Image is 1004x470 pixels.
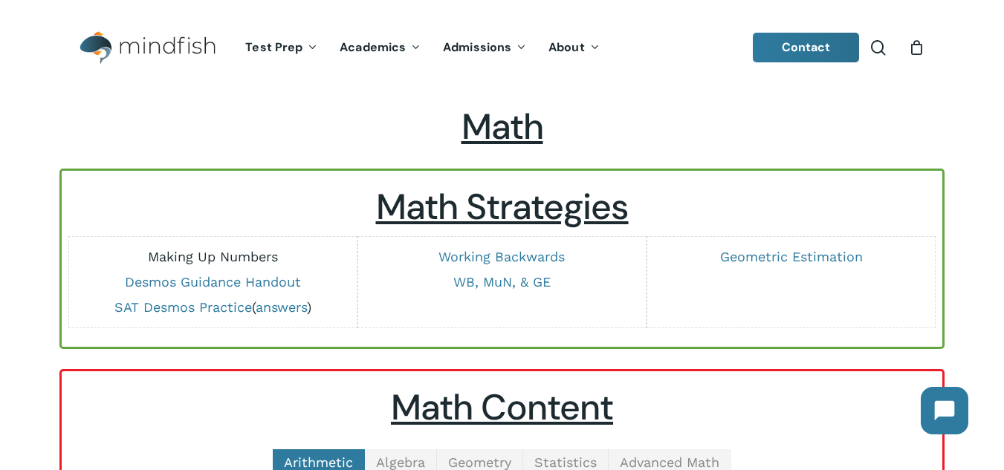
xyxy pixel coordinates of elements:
span: Advanced Math [620,454,719,470]
a: Geometric Estimation [720,249,863,264]
span: Algebra [376,454,425,470]
span: Contact [782,39,831,55]
a: Working Backwards [438,249,565,264]
a: answers [256,299,307,315]
header: Main Menu [59,20,945,76]
u: Math Strategies [376,183,629,230]
a: Desmos Guidance Handout [125,274,301,290]
a: Cart [908,39,924,56]
a: WB, MuN, & GE [453,274,551,290]
a: Making Up Numbers [148,249,278,264]
span: Math [461,103,543,150]
u: Math Content [391,384,613,431]
nav: Main Menu [234,20,610,76]
span: Arithmetic [284,454,353,470]
a: SAT Desmos Practice [114,299,252,315]
a: Contact [753,33,860,62]
span: Admissions [443,39,511,55]
span: Statistics [534,454,597,470]
span: Geometry [448,454,511,470]
span: Test Prep [245,39,302,55]
a: Admissions [432,42,537,54]
a: About [537,42,611,54]
span: About [548,39,585,55]
iframe: Chatbot [906,372,983,449]
span: Academics [340,39,406,55]
a: Test Prep [234,42,328,54]
p: ( ) [77,298,349,316]
a: Academics [328,42,432,54]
